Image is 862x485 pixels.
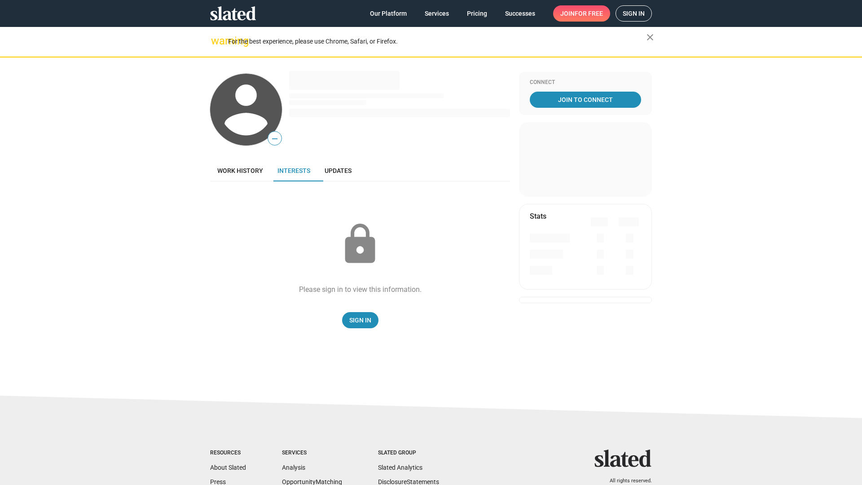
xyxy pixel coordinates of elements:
[378,464,422,471] a: Slated Analytics
[553,5,610,22] a: Joinfor free
[210,160,270,181] a: Work history
[277,167,310,174] span: Interests
[282,450,342,457] div: Services
[349,312,371,328] span: Sign In
[645,32,655,43] mat-icon: close
[530,79,641,86] div: Connect
[560,5,603,22] span: Join
[378,450,439,457] div: Slated Group
[530,212,546,221] mat-card-title: Stats
[228,35,646,48] div: For the best experience, please use Chrome, Safari, or Firefox.
[342,312,378,328] a: Sign In
[217,167,263,174] span: Work history
[498,5,542,22] a: Successes
[299,285,422,294] div: Please sign in to view this information.
[418,5,456,22] a: Services
[505,5,535,22] span: Successes
[467,5,487,22] span: Pricing
[363,5,414,22] a: Our Platform
[530,92,641,108] a: Join To Connect
[338,222,383,267] mat-icon: lock
[210,464,246,471] a: About Slated
[317,160,359,181] a: Updates
[282,464,305,471] a: Analysis
[370,5,407,22] span: Our Platform
[623,6,645,21] span: Sign in
[270,160,317,181] a: Interests
[210,450,246,457] div: Resources
[575,5,603,22] span: for free
[268,133,281,145] span: —
[211,35,222,46] mat-icon: warning
[616,5,652,22] a: Sign in
[325,167,352,174] span: Updates
[460,5,494,22] a: Pricing
[532,92,639,108] span: Join To Connect
[425,5,449,22] span: Services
